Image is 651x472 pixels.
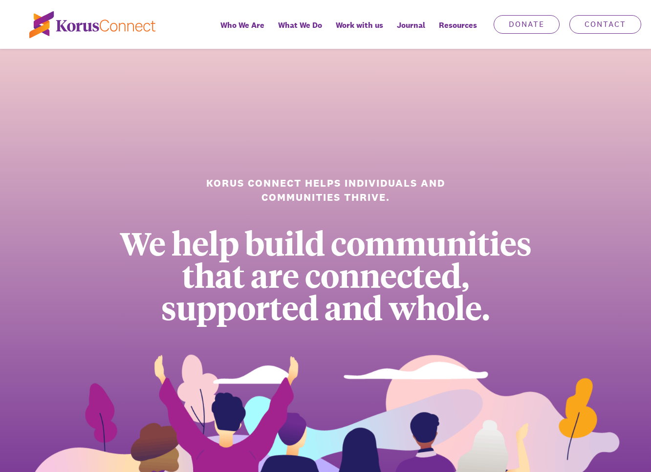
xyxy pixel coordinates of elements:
span: Work with us [336,18,383,32]
h1: Korus Connect helps individuals and communities thrive. [181,176,470,205]
a: What We Do [271,14,329,49]
a: Donate [494,15,560,34]
span: Who We Are [220,18,264,32]
img: korus-connect%2Fc5177985-88d5-491d-9cd7-4a1febad1357_logo.svg [29,11,155,38]
span: Journal [397,18,425,32]
a: Journal [390,14,432,49]
a: Who We Are [214,14,271,49]
a: Work with us [329,14,390,49]
div: We help build communities that are connected, supported and whole. [105,227,546,323]
div: Resources [432,14,484,49]
span: What We Do [278,18,322,32]
a: Contact [569,15,641,34]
